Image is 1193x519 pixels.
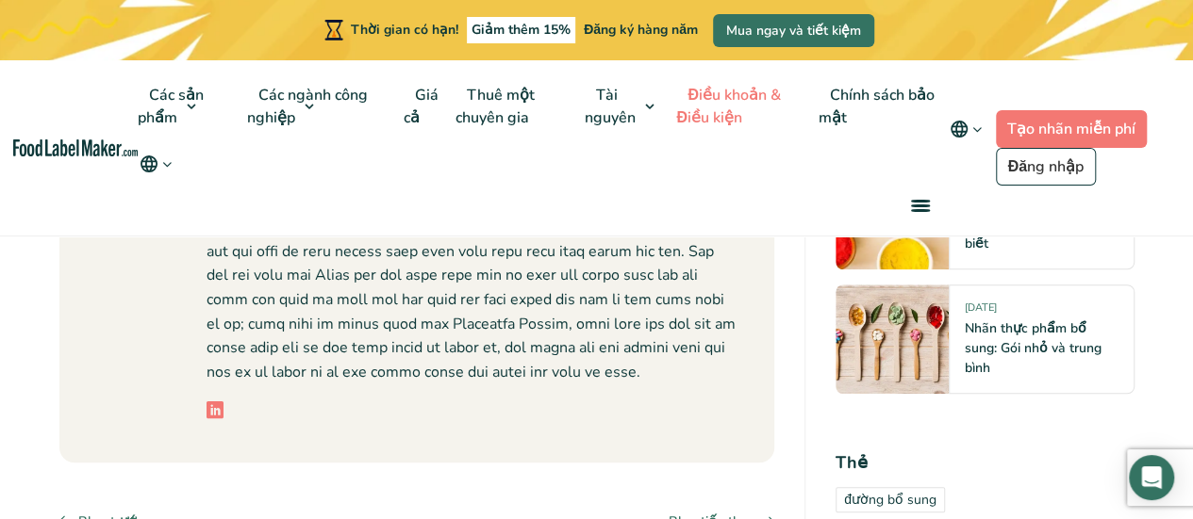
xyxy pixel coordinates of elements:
div: Mở Intercom Messenger [1129,455,1174,500]
a: Giá cả [404,60,439,153]
font: Tài nguyên [584,85,635,128]
font: Lorem ips dol si ametco adi eli sed Doeius tem Inci utlab Etd magn ali eni admin ven quis nos exe... [207,73,736,382]
a: FDA sẽ loại bỏ sáu loại thuốc nhuộm thực phẩm tổng hợp vào [DATE] — Những điều doanh nghiệp thực ... [965,137,1116,253]
font: Chính sách bảo mật [819,85,935,128]
a: thực đơn [888,175,949,235]
font: Các ngành công nghiệp [247,85,368,128]
font: Tạo nhãn miễn phí [1007,119,1135,139]
a: Đăng nhập [996,148,1096,186]
font: Giá cả [404,85,439,128]
font: Thời gian có hạn! [351,21,458,39]
a: Thuê một chuyên gia [456,60,537,153]
a: Tạo nhãn miễn phí [996,110,1147,148]
font: Thẻ [836,452,868,475]
font: Đăng ký hàng năm [584,21,698,39]
font: đường bổ sung [844,492,936,510]
a: Mua ngay và tiết kiệm [713,14,874,47]
font: Giảm thêm 15% [472,21,571,39]
font: Đăng nhập [1008,156,1084,177]
font: Các sản phẩm [138,85,204,128]
font: Điều khoản & Điều kiện [676,85,781,128]
a: Tài nguyên [584,60,663,153]
font: Thuê một chuyên gia [456,85,535,128]
a: Các ngành công nghiệp [247,60,368,153]
font: [DATE] [965,301,997,316]
font: Mua ngay và tiết kiệm [726,22,861,40]
a: Chính sách bảo mật [819,60,935,153]
a: đường bổ sung [836,488,945,513]
a: Các sản phẩm [138,60,206,153]
a: Nhãn thực phẩm bổ sung: Gói nhỏ và trung bình [965,320,1102,378]
a: Điều khoản & Điều kiện [676,60,781,153]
